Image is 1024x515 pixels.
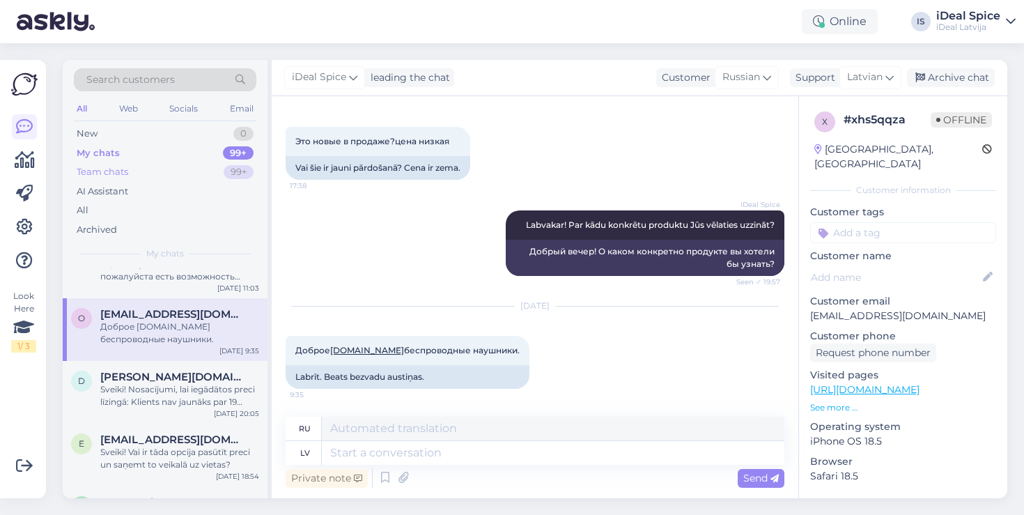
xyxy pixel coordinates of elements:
span: deniss.gr@inbox.lv [100,371,245,383]
span: iDeal Spice [292,70,346,85]
span: Seen ✓ 19:57 [728,277,780,287]
div: Team chats [77,165,128,179]
div: AI Assistant [77,185,128,199]
div: leading the chat [365,70,450,85]
span: Labvakar! Par kādu konkrētu produktu Jūs vēlaties uzzināt? [526,220,775,230]
span: o [78,313,85,323]
div: All [74,100,90,118]
span: My chats [146,247,184,260]
div: Customer [656,70,711,85]
span: Это новые в продаже?цена низкая [295,136,449,146]
p: Customer email [810,294,996,309]
div: All [77,203,88,217]
span: d [78,376,85,386]
div: Private note [286,469,368,488]
a: [DOMAIN_NAME] [330,345,404,355]
div: 1 / 3 [11,340,36,353]
div: Archive chat [907,68,995,87]
span: e [79,438,84,449]
div: Доброе [DOMAIN_NAME] беспроводные наушники. [100,321,259,346]
span: Search customers [86,72,175,87]
span: iDeal Spice [728,199,780,210]
a: iDeal SpiceiDeal Latvija [936,10,1016,33]
div: Sveiki! Nosacījumi, lai iegādātos preci līzingā: Klients nav jaunāks par 19 gadiem Ikmēneša ienāk... [100,383,259,408]
div: Archived [77,223,117,237]
div: Добрый вечер! О каком конкретно продукте вы хотели бы узнать? [506,240,784,276]
span: #060nbr1i [100,496,153,509]
div: My chats [77,146,120,160]
p: iPhone OS 18.5 [810,434,996,449]
div: Email [227,100,256,118]
div: Labrīt. Beats bezvadu austiņas. [286,365,529,389]
p: Customer phone [810,329,996,344]
input: Add a tag [810,222,996,243]
a: [URL][DOMAIN_NAME] [810,383,920,396]
input: Add name [811,270,980,285]
p: Visited pages [810,368,996,383]
span: 9:35 [290,390,342,400]
span: Доброе беспроводные наушники. [295,345,520,355]
div: [DATE] 11:03 [217,283,259,293]
div: здравствуйте, подскажите пожалуйста есть возможность вернуть airpods [PERSON_NAME] в течении 14 д... [100,258,259,283]
span: x [822,116,828,127]
p: See more ... [810,401,996,414]
div: [GEOGRAPHIC_DATA], [GEOGRAPHIC_DATA] [814,142,982,171]
span: Latvian [847,70,883,85]
div: Online [802,9,878,34]
div: # xhs5qqza [844,112,931,128]
div: Customer information [810,184,996,197]
div: [DATE] 20:05 [214,408,259,419]
span: Offline [931,112,992,128]
div: Support [790,70,835,85]
span: olga.tarhanova1973@gmail.com [100,308,245,321]
div: [DATE] 18:54 [216,471,259,482]
span: 17:38 [290,180,342,191]
div: 99+ [224,165,254,179]
div: Look Here [11,290,36,353]
p: Customer name [810,249,996,263]
p: Operating system [810,420,996,434]
div: [DATE] 9:35 [219,346,259,356]
div: [DATE] [286,300,784,312]
div: Request phone number [810,344,936,362]
img: Askly Logo [11,71,38,98]
div: New [77,127,98,141]
div: Socials [166,100,201,118]
span: Russian [722,70,760,85]
div: 99+ [223,146,254,160]
div: Vai šie ir jauni pārdošanā? Cena ir zema. [286,156,470,180]
span: evijaramonaelerte@gmail.com [100,433,245,446]
p: Safari 18.5 [810,469,996,484]
div: iDeal Spice [936,10,1000,22]
p: Customer tags [810,205,996,220]
div: Extra [810,498,996,510]
div: ru [299,417,311,440]
p: [EMAIL_ADDRESS][DOMAIN_NAME] [810,309,996,323]
div: Sveiki! Vai ir tāda opcija pasūtīt preci un saņemt to veikalā uz vietas? [100,446,259,471]
span: Send [743,472,779,484]
div: lv [300,441,310,465]
div: iDeal Latvija [936,22,1000,33]
div: 0 [233,127,254,141]
div: Web [116,100,141,118]
p: Browser [810,454,996,469]
div: IS [911,12,931,31]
